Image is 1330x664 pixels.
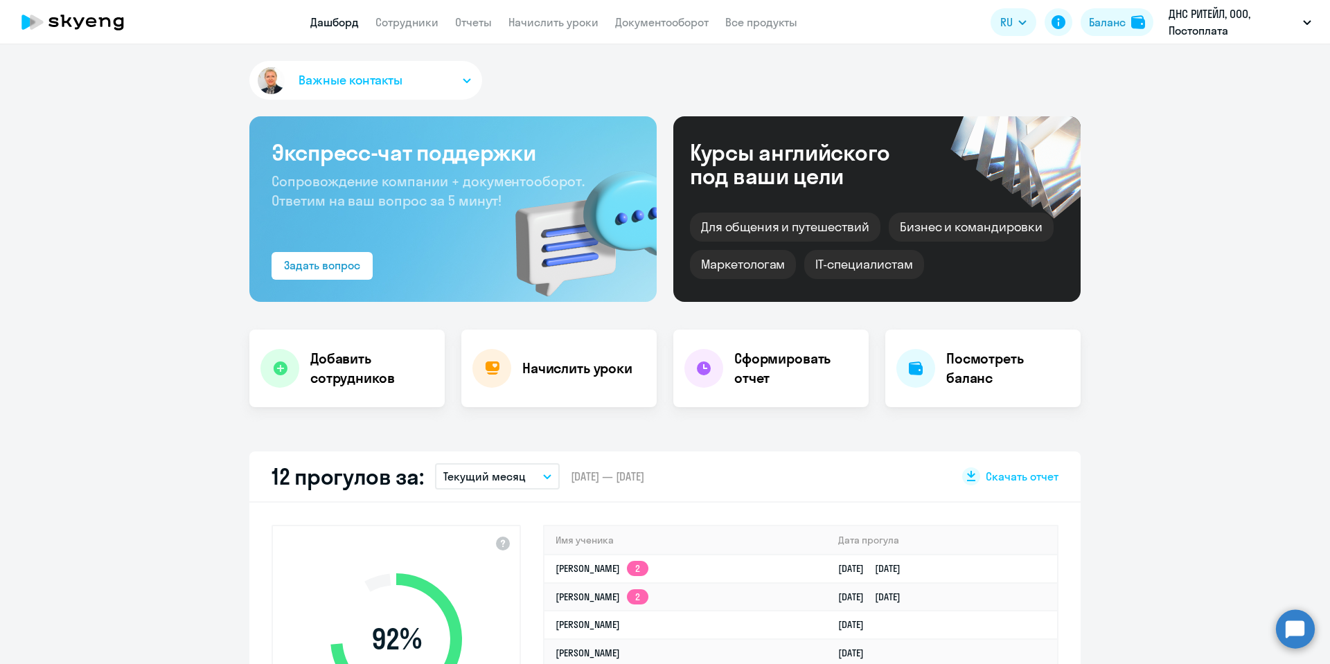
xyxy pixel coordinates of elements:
[317,622,476,656] span: 92 %
[571,469,644,484] span: [DATE] — [DATE]
[838,562,912,575] a: [DATE][DATE]
[838,647,875,659] a: [DATE]
[690,250,796,279] div: Маркетологам
[946,349,1070,388] h4: Посмотреть баланс
[690,213,880,242] div: Для общения и путешествий
[991,8,1036,36] button: RU
[1131,15,1145,29] img: balance
[310,15,359,29] a: Дашборд
[827,526,1057,555] th: Дата прогула
[615,15,709,29] a: Документооборот
[556,562,648,575] a: [PERSON_NAME]2
[443,468,526,485] p: Текущий месяц
[804,250,923,279] div: IT-специалистам
[435,463,560,490] button: Текущий месяц
[310,349,434,388] h4: Добавить сотрудников
[284,257,360,273] div: Задать вопрос
[272,172,585,209] span: Сопровождение компании + документооборот. Ответим на ваш вопрос за 5 минут!
[272,463,424,490] h2: 12 прогулов за:
[455,15,492,29] a: Отчеты
[272,138,635,166] h3: Экспресс-чат поддержки
[627,561,648,576] app-skyeng-badge: 2
[1089,14,1126,30] div: Баланс
[556,647,620,659] a: [PERSON_NAME]
[1162,6,1318,39] button: ДНС РИТЕЙЛ, ООО, Постоплата
[495,146,657,302] img: bg-img
[1081,8,1153,36] button: Балансbalance
[299,71,402,89] span: Важные контакты
[249,61,482,100] button: Важные контакты
[272,252,373,280] button: Задать вопрос
[1000,14,1013,30] span: RU
[838,591,912,603] a: [DATE][DATE]
[375,15,438,29] a: Сотрудники
[734,349,858,388] h4: Сформировать отчет
[255,64,287,97] img: avatar
[556,618,620,631] a: [PERSON_NAME]
[544,526,827,555] th: Имя ученика
[889,213,1054,242] div: Бизнес и командировки
[838,618,875,631] a: [DATE]
[986,469,1058,484] span: Скачать отчет
[1169,6,1297,39] p: ДНС РИТЕЙЛ, ООО, Постоплата
[556,591,648,603] a: [PERSON_NAME]2
[725,15,797,29] a: Все продукты
[690,141,927,188] div: Курсы английского под ваши цели
[627,589,648,604] app-skyeng-badge: 2
[508,15,598,29] a: Начислить уроки
[522,359,632,378] h4: Начислить уроки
